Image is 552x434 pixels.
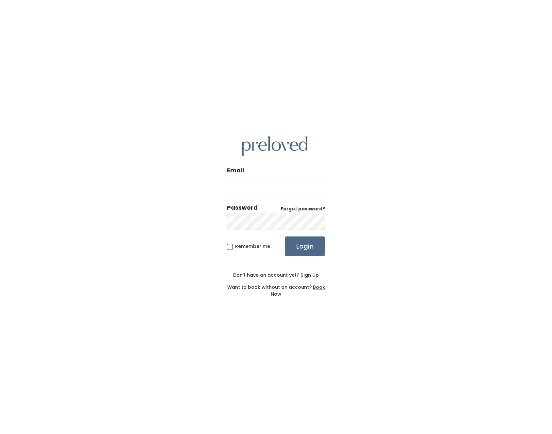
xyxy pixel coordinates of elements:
a: Book Now [271,284,325,297]
span: Remember me [235,243,270,250]
img: preloved logo [242,136,307,156]
input: Login [285,236,325,256]
label: Email [227,166,244,175]
a: Sign Up [299,272,319,278]
u: Sign Up [301,272,319,278]
div: Don't have an account yet? [227,272,325,279]
a: Forgot password? [281,206,325,212]
div: Want to book without an account? [227,279,325,298]
div: Password [227,203,258,212]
